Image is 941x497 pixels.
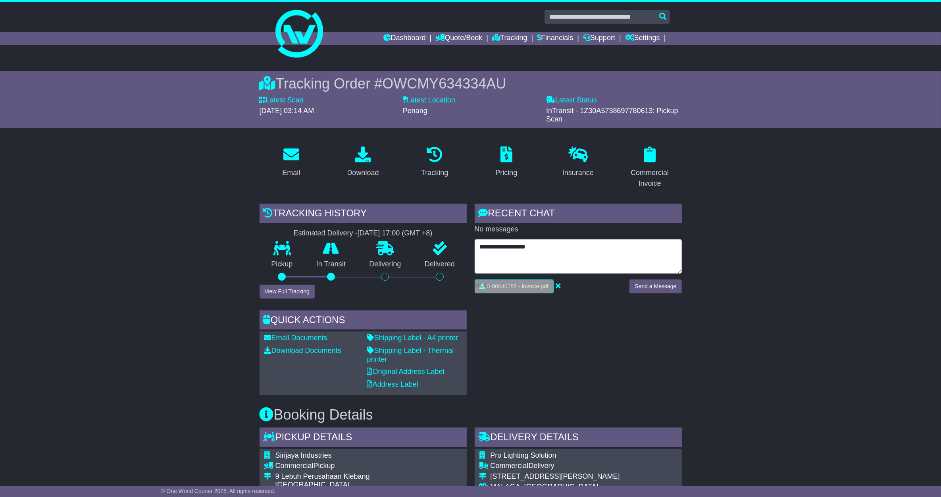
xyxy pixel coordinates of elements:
span: InTransit - 1Z30A5738697780613: Pickup Scan [546,107,678,123]
div: Insurance [562,168,594,178]
a: Shipping Label - Thermal printer [367,347,454,363]
a: Shipping Label - A4 printer [367,334,458,342]
p: In Transit [304,260,358,269]
div: RECENT CHAT [475,204,682,225]
h3: Booking Details [260,407,682,423]
a: Email [277,144,305,181]
div: Pickup [275,462,396,470]
span: Commercial [491,462,529,470]
p: Pickup [260,260,305,269]
div: [GEOGRAPHIC_DATA] [275,481,396,489]
span: Penang [403,107,427,115]
a: Original Address Label [367,368,445,376]
span: Pro Lighting Solution [491,451,556,459]
p: Delivered [413,260,467,269]
a: Insurance [557,144,599,181]
a: Dashboard [383,32,426,45]
label: Latest Location [403,96,455,105]
button: View Full Tracking [260,285,315,299]
a: Settings [625,32,660,45]
div: Download [347,168,379,178]
div: [STREET_ADDRESS][PERSON_NAME] [491,472,670,481]
div: Tracking [421,168,448,178]
div: Tracking Order # [260,75,682,92]
div: Delivery [491,462,670,470]
a: Address Label [367,380,418,388]
span: Commercial [275,462,314,470]
a: Pricing [490,144,522,181]
a: Tracking [492,32,527,45]
div: Email [282,168,300,178]
div: Quick Actions [260,310,467,332]
label: Latest Status [546,96,597,105]
div: Delivery Details [475,428,682,449]
div: MALAGA, [GEOGRAPHIC_DATA] [491,483,670,491]
div: Commercial Invoice [623,168,677,189]
div: [DATE] 17:00 (GMT +8) [358,229,433,238]
span: OWCMY634334AU [382,75,506,92]
label: Latest Scan [260,96,304,105]
div: Pickup Details [260,428,467,449]
a: Financials [537,32,573,45]
p: No messages [475,225,682,234]
a: Support [583,32,615,45]
a: Email Documents [264,334,327,342]
a: Download Documents [264,347,341,354]
div: Pricing [495,168,517,178]
a: Quote/Book [435,32,482,45]
div: Tracking history [260,204,467,225]
div: 9 Lebuh Perusahaan Klebang [275,472,396,481]
span: [DATE] 03:14 AM [260,107,314,115]
div: Estimated Delivery - [260,229,467,238]
a: Tracking [416,144,453,181]
span: © One World Courier 2025. All rights reserved. [161,488,275,494]
p: Delivering [358,260,413,269]
a: Commercial Invoice [618,144,682,192]
button: Send a Message [629,279,681,293]
span: Sirijaya Industries [275,451,332,459]
a: Download [342,144,384,181]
